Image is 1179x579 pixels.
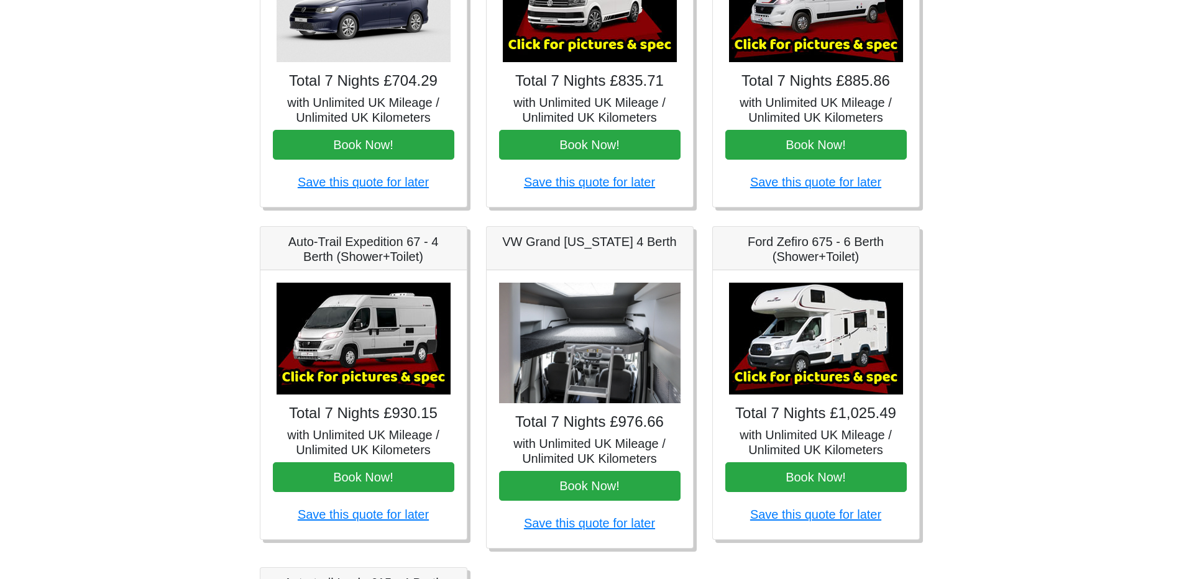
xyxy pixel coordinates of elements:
a: Save this quote for later [750,508,881,521]
h5: with Unlimited UK Mileage / Unlimited UK Kilometers [499,95,681,125]
h4: Total 7 Nights £704.29 [273,72,454,90]
a: Save this quote for later [298,175,429,189]
h5: with Unlimited UK Mileage / Unlimited UK Kilometers [499,436,681,466]
h5: Auto-Trail Expedition 67 - 4 Berth (Shower+Toilet) [273,234,454,264]
img: Auto-Trail Expedition 67 - 4 Berth (Shower+Toilet) [277,283,451,394]
a: Save this quote for later [750,175,881,189]
button: Book Now! [725,130,907,160]
h4: Total 7 Nights £930.15 [273,404,454,422]
h4: Total 7 Nights £885.86 [725,72,907,90]
button: Book Now! [273,130,454,160]
h4: Total 7 Nights £976.66 [499,413,681,431]
a: Save this quote for later [524,516,655,530]
a: Save this quote for later [298,508,429,521]
button: Book Now! [273,462,454,492]
h5: with Unlimited UK Mileage / Unlimited UK Kilometers [273,427,454,457]
h5: with Unlimited UK Mileage / Unlimited UK Kilometers [725,427,907,457]
h5: VW Grand [US_STATE] 4 Berth [499,234,681,249]
a: Save this quote for later [524,175,655,189]
button: Book Now! [499,130,681,160]
button: Book Now! [499,471,681,501]
img: Ford Zefiro 675 - 6 Berth (Shower+Toilet) [729,283,903,394]
h5: Ford Zefiro 675 - 6 Berth (Shower+Toilet) [725,234,907,264]
h4: Total 7 Nights £1,025.49 [725,404,907,422]
h5: with Unlimited UK Mileage / Unlimited UK Kilometers [273,95,454,125]
img: VW Grand California 4 Berth [499,283,681,404]
h4: Total 7 Nights £835.71 [499,72,681,90]
h5: with Unlimited UK Mileage / Unlimited UK Kilometers [725,95,907,125]
button: Book Now! [725,462,907,492]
